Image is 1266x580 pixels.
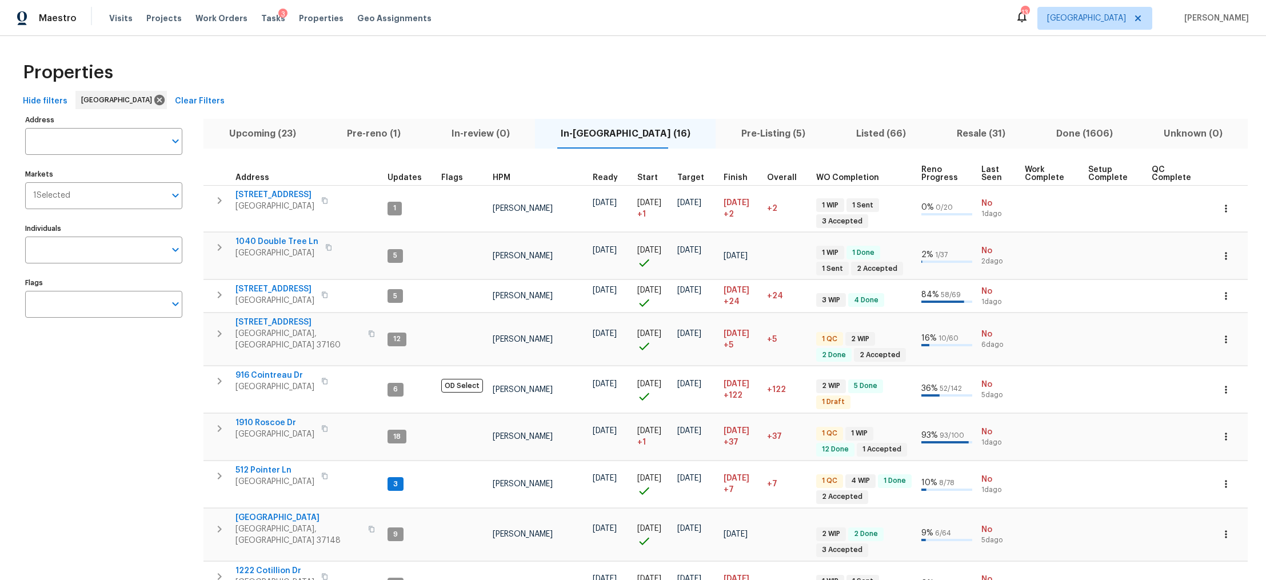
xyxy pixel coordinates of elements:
[767,174,807,182] div: Days past target finish date
[75,91,167,109] div: [GEOGRAPHIC_DATA]
[724,530,748,538] span: [DATE]
[637,209,646,220] span: + 1
[719,280,762,313] td: Scheduled to finish 24 day(s) late
[921,529,933,537] span: 9 %
[23,94,67,109] span: Hide filters
[817,492,867,502] span: 2 Accepted
[33,191,70,201] span: 1 Selected
[981,390,1016,400] span: 5d ago
[493,292,553,300] span: [PERSON_NAME]
[637,199,661,207] span: [DATE]
[677,427,701,435] span: [DATE]
[981,474,1016,485] span: No
[852,264,902,274] span: 2 Accepted
[167,187,183,203] button: Open
[849,529,882,539] span: 2 Done
[762,280,812,313] td: 24 day(s) past target finish date
[837,126,924,142] span: Listed (66)
[981,245,1016,257] span: No
[817,381,845,391] span: 2 WIP
[493,174,510,182] span: HPM
[939,479,955,486] span: 8 / 78
[493,386,553,394] span: [PERSON_NAME]
[210,126,314,142] span: Upcoming (23)
[921,479,937,487] span: 10 %
[848,248,879,258] span: 1 Done
[941,291,961,298] span: 58 / 69
[633,280,673,313] td: Project started on time
[1021,7,1029,18] div: 13
[817,217,867,226] span: 3 Accepted
[921,334,937,342] span: 16 %
[299,13,344,24] span: Properties
[195,13,247,24] span: Work Orders
[921,431,938,439] span: 93 %
[1088,166,1132,182] span: Setup Complete
[677,199,701,207] span: [DATE]
[724,390,742,401] span: +122
[935,251,948,258] span: 1 / 37
[762,366,812,413] td: 122 day(s) past target finish date
[719,461,762,507] td: Scheduled to finish 7 day(s) late
[235,565,314,577] span: 1222 Cotillion Dr
[724,339,733,351] span: +5
[817,264,848,274] span: 1 Sent
[935,530,951,537] span: 6 / 64
[677,286,701,294] span: [DATE]
[357,13,432,24] span: Geo Assignments
[817,295,845,305] span: 3 WIP
[816,174,879,182] span: WO Completion
[938,335,959,342] span: 10 / 60
[981,485,1016,495] span: 1d ago
[677,174,704,182] span: Target
[389,203,401,213] span: 1
[981,198,1016,209] span: No
[433,126,528,142] span: In-review (0)
[1180,13,1249,24] span: [PERSON_NAME]
[593,199,617,207] span: [DATE]
[724,209,734,220] span: +2
[278,9,287,20] div: 3
[235,523,361,546] span: [GEOGRAPHIC_DATA], [GEOGRAPHIC_DATA] 37148
[637,174,658,182] span: Start
[724,380,749,388] span: [DATE]
[767,174,797,182] span: Overall
[981,297,1016,307] span: 1d ago
[25,117,182,123] label: Address
[235,295,314,306] span: [GEOGRAPHIC_DATA]
[633,508,673,561] td: Project started on time
[1145,126,1241,142] span: Unknown (0)
[855,350,905,360] span: 2 Accepted
[637,174,668,182] div: Actual renovation start date
[817,334,842,344] span: 1 QC
[235,417,314,429] span: 1910 Roscoe Dr
[848,201,878,210] span: 1 Sent
[724,174,748,182] span: Finish
[637,330,661,338] span: [DATE]
[637,286,661,294] span: [DATE]
[817,476,842,486] span: 1 QC
[940,432,964,439] span: 93 / 100
[767,386,786,394] span: +122
[767,292,783,300] span: +24
[677,474,701,482] span: [DATE]
[677,330,701,338] span: [DATE]
[388,174,422,182] span: Updates
[846,429,872,438] span: 1 WIP
[981,286,1016,297] span: No
[921,385,938,393] span: 36 %
[109,13,133,24] span: Visits
[767,480,777,488] span: +7
[849,295,883,305] span: 4 Done
[261,14,285,22] span: Tasks
[637,474,661,482] span: [DATE]
[235,328,361,351] span: [GEOGRAPHIC_DATA], [GEOGRAPHIC_DATA] 37160
[637,246,661,254] span: [DATE]
[677,246,701,254] span: [DATE]
[981,535,1016,545] span: 5d ago
[593,427,617,435] span: [DATE]
[235,189,314,201] span: [STREET_ADDRESS]
[389,385,402,394] span: 6
[719,366,762,413] td: Scheduled to finish 122 day(s) late
[593,474,617,482] span: [DATE]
